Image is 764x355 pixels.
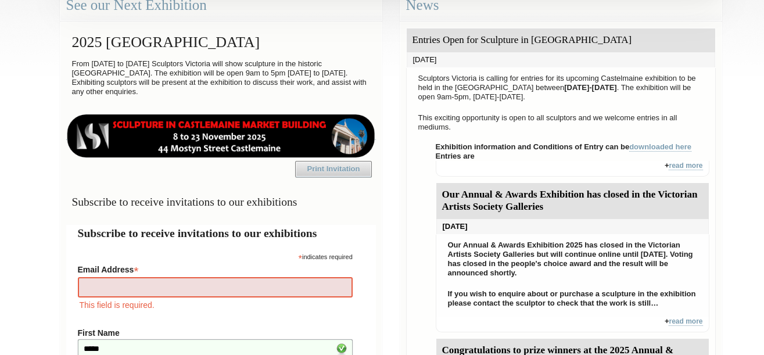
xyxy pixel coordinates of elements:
h2: Subscribe to receive invitations to our exhibitions [78,225,364,242]
div: + [436,317,709,332]
strong: Exhibition information and Conditions of Entry can be [436,142,692,152]
div: [DATE] [407,52,715,67]
h2: 2025 [GEOGRAPHIC_DATA] [66,28,376,56]
div: + [436,161,709,177]
p: This exciting opportunity is open to all sculptors and we welcome entries in all mediums. [413,110,709,135]
p: Our Annual & Awards Exhibition 2025 has closed in the Victorian Artists Society Galleries but wil... [442,238,703,281]
div: [DATE] [436,219,709,234]
div: This field is required. [78,299,353,311]
p: If you wish to enquire about or purchase a sculpture in the exhibition please contact the sculpto... [442,286,703,311]
div: Our Annual & Awards Exhibition has closed in the Victorian Artists Society Galleries [436,183,709,219]
label: First Name [78,328,353,338]
p: From [DATE] to [DATE] Sculptors Victoria will show sculpture in the historic [GEOGRAPHIC_DATA]. T... [66,56,376,99]
a: read more [669,162,702,170]
h3: Subscribe to receive invitations to our exhibitions [66,191,376,213]
p: Sculptors Victoria is calling for entries for its upcoming Castelmaine exhibition to be held in t... [413,71,709,105]
a: Print Invitation [295,161,372,177]
label: Email Address [78,261,353,275]
img: castlemaine-ldrbd25v2.png [66,114,376,157]
div: Entries Open for Sculpture in [GEOGRAPHIC_DATA] [407,28,715,52]
a: downloaded here [629,142,691,152]
a: read more [669,317,702,326]
strong: [DATE]-[DATE] [564,83,617,92]
div: indicates required [78,250,353,261]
